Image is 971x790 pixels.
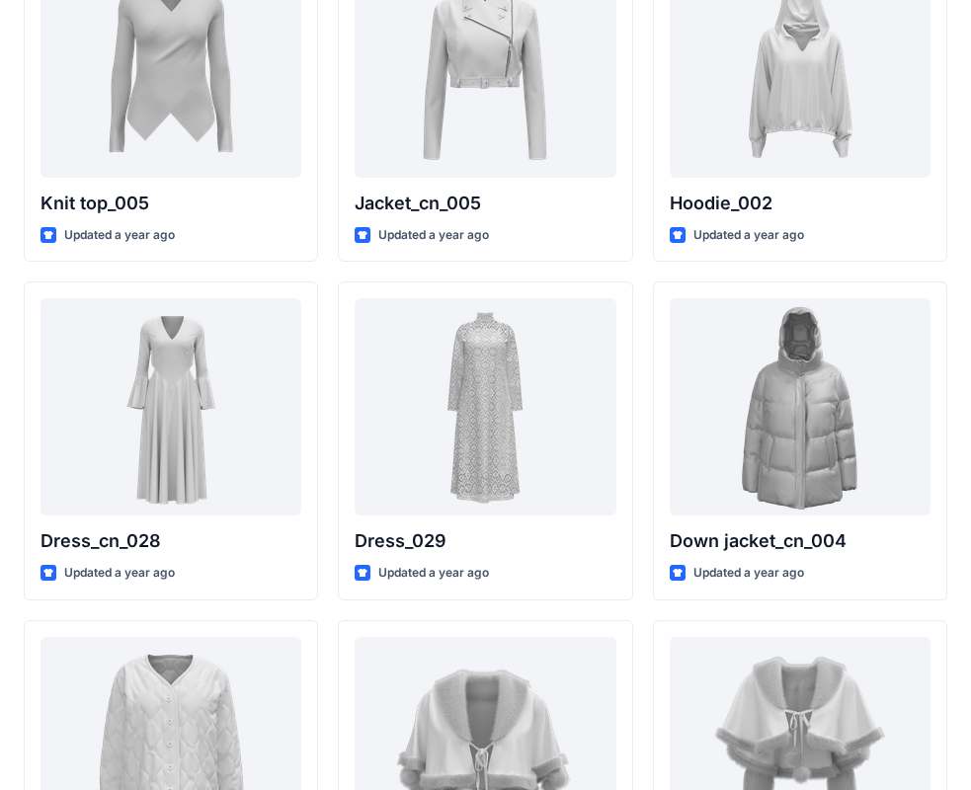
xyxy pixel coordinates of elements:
[378,225,489,246] p: Updated a year ago
[670,298,931,515] a: Down jacket_cn_004
[64,563,175,584] p: Updated a year ago
[693,563,804,584] p: Updated a year ago
[40,190,301,217] p: Knit top_005
[355,298,615,515] a: Dress_029
[670,527,931,555] p: Down jacket_cn_004
[670,190,931,217] p: Hoodie_002
[40,527,301,555] p: Dress_cn_028
[40,298,301,515] a: Dress_cn_028
[378,563,489,584] p: Updated a year ago
[355,190,615,217] p: Jacket_cn_005
[64,225,175,246] p: Updated a year ago
[355,527,615,555] p: Dress_029
[693,225,804,246] p: Updated a year ago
